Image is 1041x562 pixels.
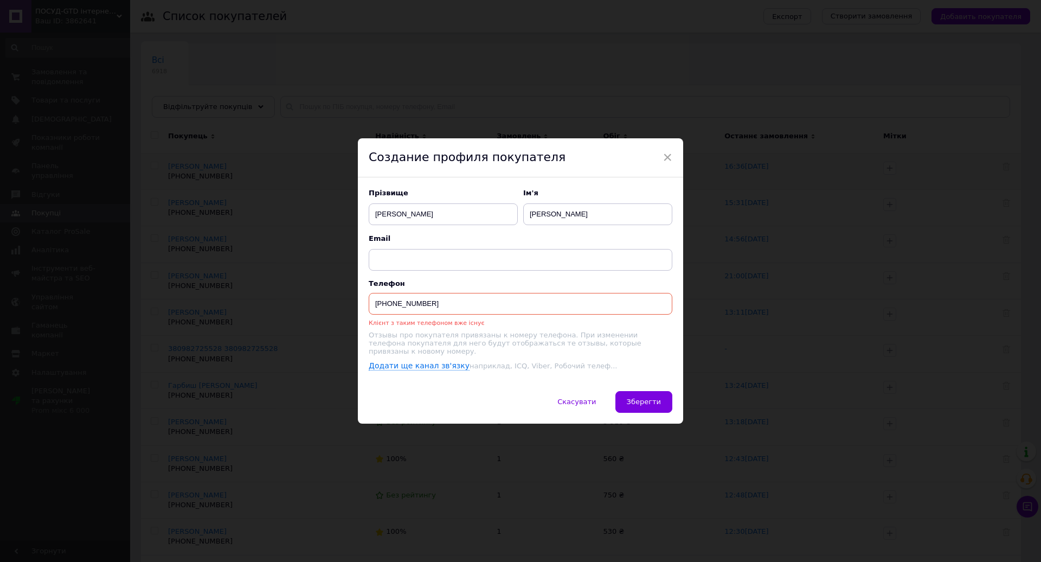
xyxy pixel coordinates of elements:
[369,331,672,355] p: Отзывы про покупателя привязаны к номеру телефона. При изменении телефона покупателя для него буд...
[369,279,672,288] p: Телефон
[523,203,672,225] input: Наприклад: Іван
[615,391,672,413] button: Зберегти
[369,188,518,198] span: Прізвище
[557,398,596,406] span: Скасувати
[369,320,484,327] span: Клієнт з таким телефоном вже існує
[470,362,617,370] span: наприклад, ICQ, Viber, Робочий телеф...
[546,391,607,413] button: Скасувати
[369,203,518,225] input: Наприклад: Іванов
[523,188,672,198] span: Ім'я
[358,138,683,177] div: Создание профиля покупателя
[369,293,672,315] input: +38 096 0000000
[369,361,470,371] a: Додати ще канал зв'язку
[627,398,661,406] span: Зберегти
[369,234,672,244] span: Email
[663,148,672,167] span: ×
